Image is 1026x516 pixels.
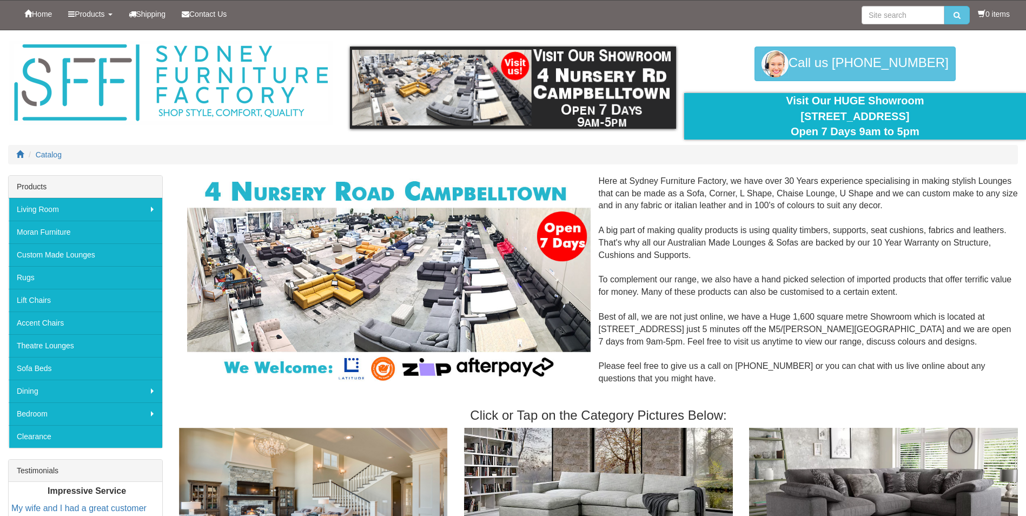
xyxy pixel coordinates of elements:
[692,93,1018,140] div: Visit Our HUGE Showroom [STREET_ADDRESS] Open 7 Days 9am to 5pm
[9,198,162,221] a: Living Room
[32,10,52,18] span: Home
[9,221,162,243] a: Moran Furniture
[9,289,162,312] a: Lift Chairs
[187,175,590,385] img: Corner Modular Lounges
[121,1,174,28] a: Shipping
[9,460,162,482] div: Testimonials
[9,334,162,357] a: Theatre Lounges
[862,6,944,24] input: Site search
[179,175,1018,398] div: Here at Sydney Furniture Factory, we have over 30 Years experience specialising in making stylish...
[9,357,162,380] a: Sofa Beds
[189,10,227,18] span: Contact Us
[9,243,162,266] a: Custom Made Lounges
[9,402,162,425] a: Bedroom
[136,10,166,18] span: Shipping
[9,425,162,448] a: Clearance
[36,150,62,159] a: Catalog
[60,1,120,28] a: Products
[9,41,333,125] img: Sydney Furniture Factory
[48,486,126,495] b: Impressive Service
[9,266,162,289] a: Rugs
[16,1,60,28] a: Home
[179,408,1018,422] h3: Click or Tap on the Category Pictures Below:
[350,47,676,129] img: showroom.gif
[174,1,235,28] a: Contact Us
[9,380,162,402] a: Dining
[9,176,162,198] div: Products
[9,312,162,334] a: Accent Chairs
[75,10,104,18] span: Products
[978,9,1010,19] li: 0 items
